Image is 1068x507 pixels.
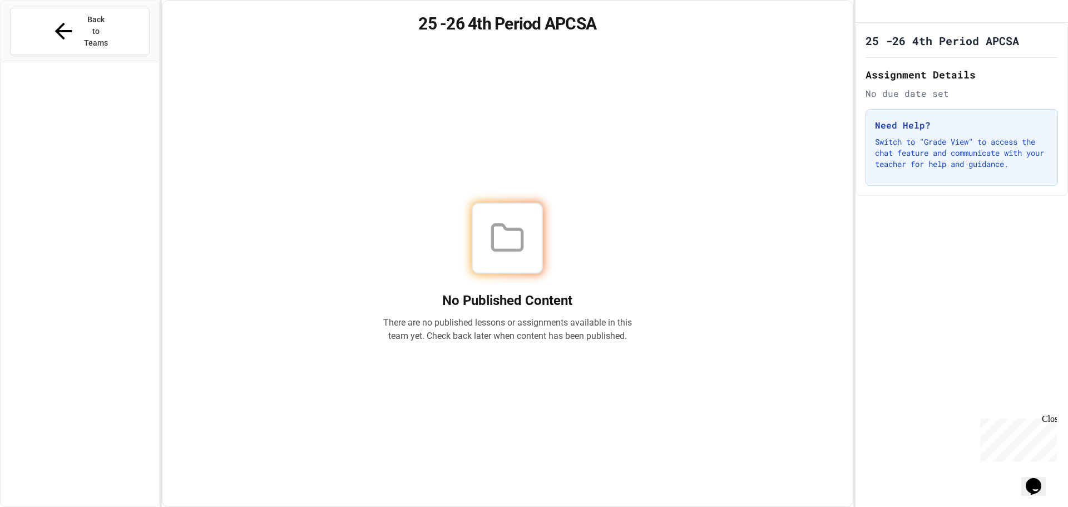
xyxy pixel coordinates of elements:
div: No due date set [866,87,1058,100]
span: Back to Teams [83,14,109,49]
button: Back to Teams [10,8,150,55]
p: Switch to "Grade View" to access the chat feature and communicate with your teacher for help and ... [875,136,1049,170]
div: Chat with us now!Close [4,4,77,71]
h1: 25 -26 4th Period APCSA [866,33,1019,48]
h2: No Published Content [383,292,632,309]
h1: 25 -26 4th Period APCSA [176,14,839,34]
h2: Assignment Details [866,67,1058,82]
p: There are no published lessons or assignments available in this team yet. Check back later when c... [383,316,632,343]
h3: Need Help? [875,119,1049,132]
iframe: chat widget [1021,462,1057,496]
iframe: chat widget [976,414,1057,461]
